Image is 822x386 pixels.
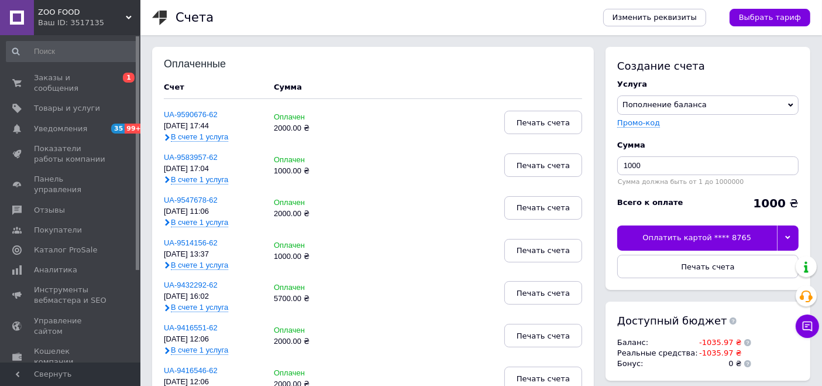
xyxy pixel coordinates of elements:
[617,255,799,278] button: Печать счета
[796,315,819,338] button: Чат с покупателем
[274,369,341,378] div: Оплачен
[164,122,262,131] div: [DATE] 17:44
[164,366,218,375] a: UA-9416546-62
[274,337,341,346] div: 2000.00 ₴
[34,174,108,195] span: Панель управления
[617,156,799,175] input: Введите сумму
[681,262,734,271] span: Печать счета
[6,41,138,62] input: Поиск
[617,358,698,369] td: Бонус :
[164,281,218,289] a: UA-9432292-62
[171,261,228,270] span: В счете 1 услуга
[164,292,262,301] div: [DATE] 16:02
[34,124,87,134] span: Уведомления
[517,118,570,127] span: Печать счета
[504,153,582,177] button: Печать счета
[517,289,570,298] span: Печать счета
[171,132,228,142] span: В счете 1 услуга
[164,207,262,216] div: [DATE] 11:06
[517,161,570,170] span: Печать счета
[164,153,218,162] a: UA-9583957-62
[34,144,108,165] span: Показатели работы компании
[504,281,582,305] button: Печать счета
[274,295,341,303] div: 5700.00 ₴
[123,73,135,83] span: 1
[517,203,570,212] span: Печать счета
[171,346,228,355] span: В счете 1 услуга
[613,12,697,23] span: Изменить реквизиты
[274,326,341,335] div: Оплачен
[274,252,341,261] div: 1000.00 ₴
[517,374,570,383] span: Печать счета
[274,210,341,218] div: 2000.00 ₴
[753,197,799,209] div: ₴
[34,285,108,306] span: Инструменты вебмастера и SEO
[274,113,341,122] div: Оплачен
[617,59,799,73] div: Создание счета
[274,156,341,165] div: Оплачен
[171,175,228,185] span: В счете 1 услуга
[739,12,801,23] span: Выбрать тариф
[164,335,262,344] div: [DATE] 12:06
[164,165,262,173] div: [DATE] 17:04
[617,140,799,151] div: Сумма
[34,346,108,367] span: Кошелек компании
[274,82,302,93] div: Сумма
[164,238,218,247] a: UA-9514156-62
[617,226,777,250] div: Оплатить картой **** 8765
[176,11,214,25] h1: Счета
[617,337,698,348] td: Баланс :
[504,196,582,220] button: Печать счета
[517,246,570,255] span: Печать счета
[274,167,341,176] div: 1000.00 ₴
[111,124,125,134] span: 35
[125,124,144,134] span: 99+
[698,358,742,369] td: 0 ₴
[34,205,65,216] span: Отзывы
[504,111,582,134] button: Печать счета
[38,7,126,18] span: ZOO FOOD
[34,225,82,235] span: Покупатели
[603,9,706,26] a: Изменить реквизиты
[274,283,341,292] div: Оплачен
[617,313,727,328] span: Доступный бюджет
[504,324,582,347] button: Печать счета
[164,59,240,70] div: Оплаченные
[171,303,228,312] span: В счете 1 услуга
[171,218,228,227] span: В счете 1 услуга
[164,250,262,259] div: [DATE] 13:37
[517,332,570,340] span: Печать счета
[274,199,341,207] div: Оплачен
[617,178,799,186] div: Сумма должна быть от 1 до 1000000
[34,103,100,114] span: Товары и услуги
[730,9,810,26] a: Выбрать тариф
[698,337,742,348] td: -1035.97 ₴
[274,241,341,250] div: Оплачен
[38,18,140,28] div: Ваш ID: 3517135
[34,245,97,255] span: Каталог ProSale
[617,118,660,127] label: Промо-код
[617,79,799,90] div: Услуга
[617,348,698,358] td: Реальные средства :
[753,196,786,210] b: 1000
[274,124,341,133] div: 2000.00 ₴
[164,196,218,204] a: UA-9547678-62
[34,265,77,275] span: Аналитика
[164,110,218,119] a: UA-9590676-62
[34,73,108,94] span: Заказы и сообщения
[698,348,742,358] td: -1035.97 ₴
[617,197,683,208] div: Всего к оплате
[164,82,262,93] div: Счет
[622,100,707,109] span: Пополнение баланса
[504,239,582,262] button: Печать счета
[34,316,108,337] span: Управление сайтом
[164,323,218,332] a: UA-9416551-62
